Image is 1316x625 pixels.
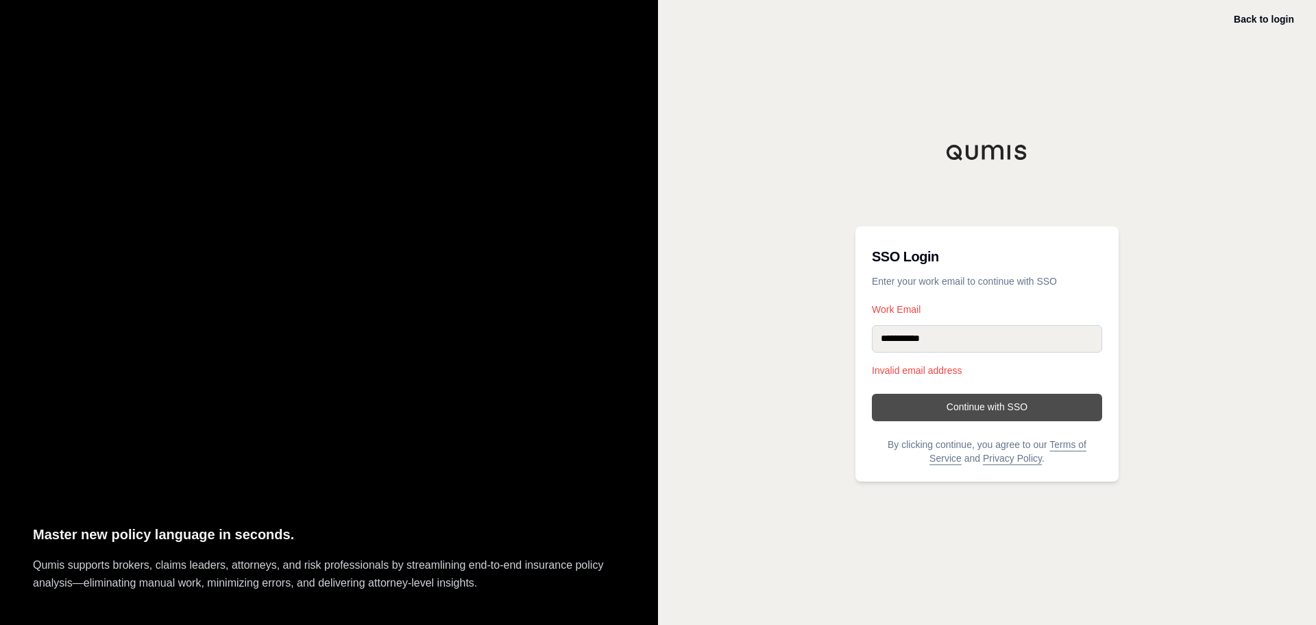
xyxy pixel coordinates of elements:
[33,556,625,592] p: Qumis supports brokers, claims leaders, attorneys, and risk professionals by streamlining end-to-...
[33,523,625,546] p: Master new policy language in seconds.
[872,394,1102,421] button: Continue with SSO
[872,274,1102,288] p: Enter your work email to continue with SSO
[1234,14,1294,25] a: Back to login
[983,453,1042,464] a: Privacy Policy
[872,305,1102,314] label: Work Email
[929,439,1086,464] a: Terms of Service
[872,364,1102,377] p: Invalid email address
[946,144,1028,161] img: Qumis
[872,438,1102,465] p: By clicking continue, you agree to our and .
[872,243,1102,270] h3: SSO Login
